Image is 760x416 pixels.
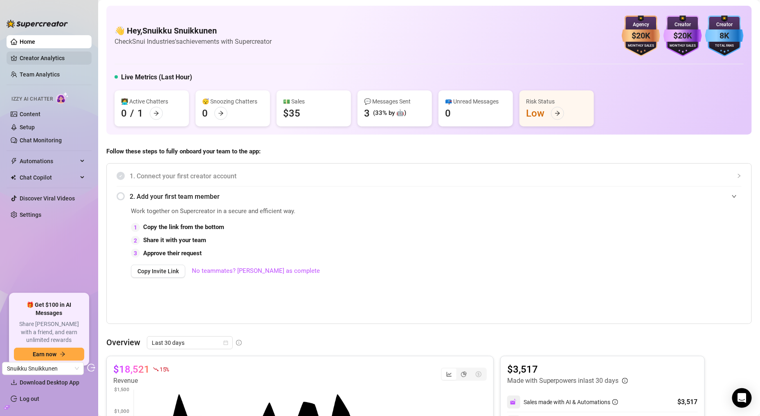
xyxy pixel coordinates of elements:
span: info-circle [236,340,242,346]
strong: Approve their request [143,250,202,257]
img: purple-badge-B9DA21FR.svg [663,16,702,56]
span: logout [87,364,95,372]
span: arrow-right [153,110,159,116]
div: $3,517 [678,397,698,407]
span: build [4,405,10,410]
a: Setup [20,124,35,130]
strong: Share it with your team [143,236,206,244]
span: Izzy AI Chatter [11,95,53,103]
div: $20K [622,29,660,42]
img: Chat Copilot [11,175,16,180]
a: Creator Analytics [20,52,85,65]
div: 📪 Unread Messages [445,97,506,106]
div: Agency [622,21,660,29]
span: 2. Add your first team member [130,191,742,202]
img: AI Chatter [56,92,69,104]
div: 1 [137,107,143,120]
a: Team Analytics [20,71,60,78]
div: Creator [663,21,702,29]
div: 1. Connect your first creator account [117,166,742,186]
div: 2 [131,236,140,245]
span: info-circle [622,378,628,384]
a: Log out [20,396,39,402]
article: Overview [106,336,140,349]
div: Monthly Sales [663,43,702,49]
a: Settings [20,211,41,218]
div: 0 [202,107,208,120]
span: line-chart [446,371,452,377]
span: arrow-right [555,110,560,116]
span: collapsed [737,173,742,178]
strong: Copy the link from the bottom [143,223,224,231]
div: 👩‍💻 Active Chatters [121,97,182,106]
span: dollar-circle [476,371,481,377]
span: 🎁 Get $100 in AI Messages [14,301,84,317]
article: Check Snui Industries's achievements with Supercreator [115,36,272,47]
span: Snuikku Snuikkunen [7,362,79,375]
article: Made with Superpowers in last 30 days [507,376,619,386]
span: download [11,379,17,386]
span: info-circle [612,399,618,405]
div: Monthly Sales [622,43,660,49]
img: svg%3e [510,398,517,406]
div: Creator [705,21,744,29]
div: (33% by 🤖) [373,108,406,118]
div: $20K [663,29,702,42]
div: 1 [131,223,140,232]
div: Open Intercom Messenger [732,388,752,408]
button: Earn nowarrow-right [14,348,84,361]
h4: 👋 Hey, Snuikku Snuikkunen [115,25,272,36]
div: 😴 Snoozing Chatters [202,97,263,106]
span: Automations [20,155,78,168]
span: arrow-right [218,110,224,116]
div: Sales made with AI & Automations [524,398,618,407]
article: Revenue [113,376,169,386]
div: 3 [364,107,370,120]
div: 8K [705,29,744,42]
span: Copy Invite Link [137,268,179,274]
span: fall [153,367,159,372]
div: 💵 Sales [283,97,344,106]
div: 0 [121,107,127,120]
strong: Follow these steps to fully onboard your team to the app: [106,148,261,155]
article: $18,521 [113,363,150,376]
span: Chat Copilot [20,171,78,184]
div: 3 [131,249,140,258]
a: Content [20,111,40,117]
span: Earn now [33,351,56,358]
div: segmented control [441,368,487,381]
span: 1. Connect your first creator account [130,171,742,181]
span: Download Desktop App [20,379,79,386]
div: Risk Status [526,97,587,106]
article: $3,517 [507,363,628,376]
span: Last 30 days [152,337,228,349]
span: Share [PERSON_NAME] with a friend, and earn unlimited rewards [14,320,84,344]
iframe: Adding Team Members [578,207,742,311]
a: No teammates? [PERSON_NAME] as complete [192,266,320,276]
h5: Live Metrics (Last Hour) [121,72,192,82]
a: Home [20,38,35,45]
div: 💬 Messages Sent [364,97,425,106]
span: thunderbolt [11,158,17,164]
div: 0 [445,107,451,120]
div: 2. Add your first team member [117,187,742,207]
div: Total Fans [705,43,744,49]
img: logo-BBDzfeDw.svg [7,20,68,28]
button: Copy Invite Link [131,265,185,278]
a: Discover Viral Videos [20,195,75,202]
span: 15 % [160,365,169,373]
span: arrow-right [60,351,65,357]
div: $35 [283,107,300,120]
span: Work together on Supercreator in a secure and efficient way. [131,207,558,216]
span: pie-chart [461,371,467,377]
img: blue-badge-DgoSNQY1.svg [705,16,744,56]
span: expanded [732,194,737,199]
a: Chat Monitoring [20,137,62,144]
span: calendar [223,340,228,345]
img: bronze-badge-qSZam9Wu.svg [622,16,660,56]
